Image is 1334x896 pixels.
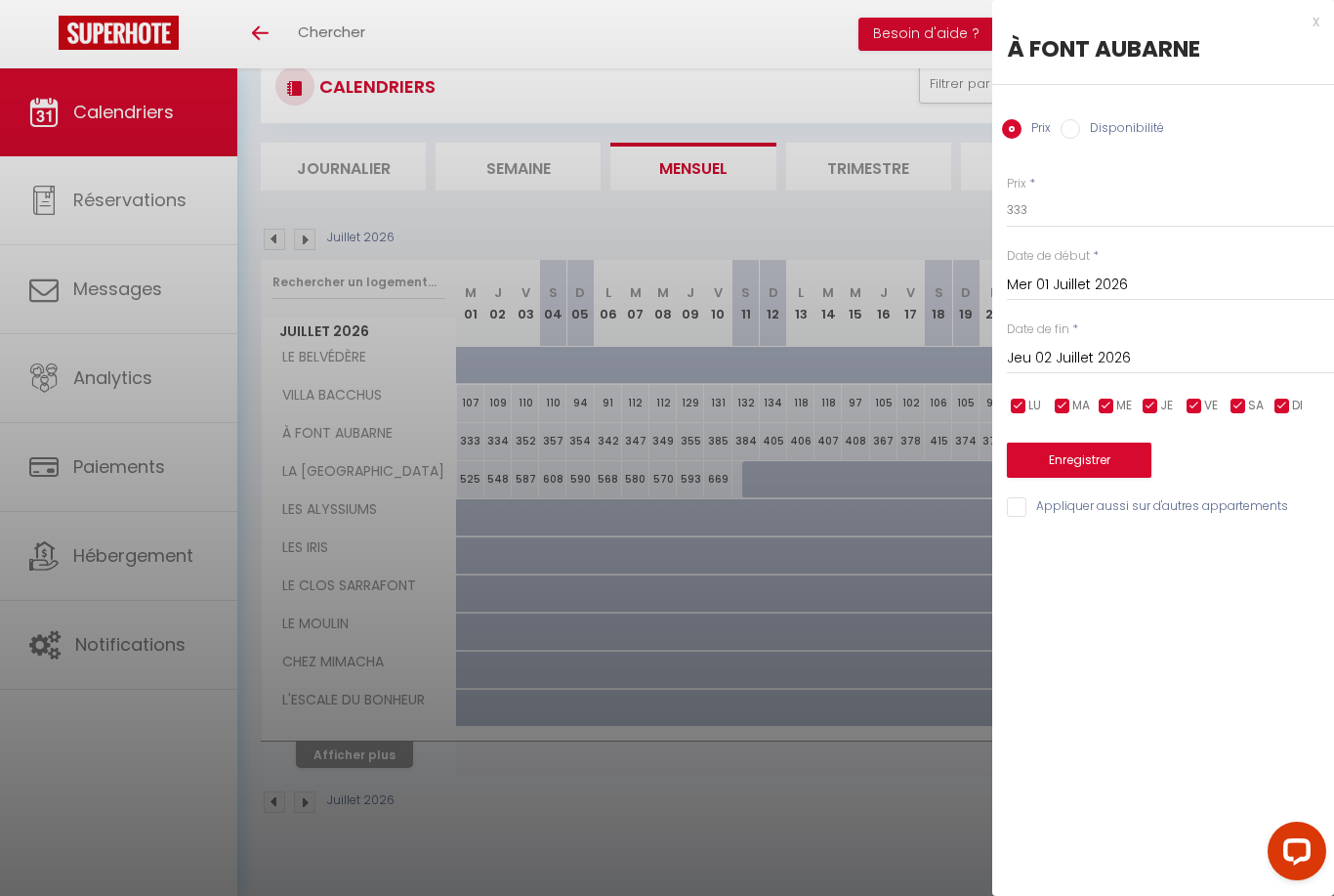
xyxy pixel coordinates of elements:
[992,10,1319,33] div: x
[1072,397,1090,415] span: MA
[1007,33,1319,64] div: À FONT AUBARNE
[1252,814,1334,896] iframe: LiveChat chat widget
[1292,397,1303,415] span: DI
[1007,247,1090,266] label: Date de début
[1007,320,1069,339] label: Date de fin
[1007,175,1026,193] label: Prix
[1028,397,1041,415] span: LU
[1248,397,1264,415] span: SA
[1116,397,1132,415] span: ME
[1080,119,1164,141] label: Disponibilité
[1160,397,1173,415] span: JE
[1007,443,1151,478] button: Enregistrer
[1204,397,1218,415] span: VE
[1021,119,1051,141] label: Prix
